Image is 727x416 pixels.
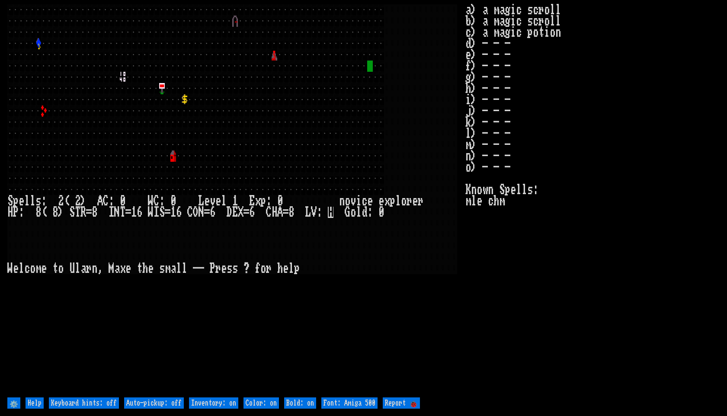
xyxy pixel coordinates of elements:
div: L [305,207,311,218]
div: r [86,263,92,274]
div: 6 [210,207,215,218]
div: l [182,263,187,274]
div: m [35,263,41,274]
div: ) [80,195,86,207]
div: n [339,195,345,207]
div: p [390,195,395,207]
div: l [75,263,80,274]
div: C [266,207,272,218]
div: l [30,195,35,207]
div: r [418,195,423,207]
div: 1 [232,195,238,207]
div: l [288,263,294,274]
div: 0 [120,195,125,207]
div: = [125,207,131,218]
div: ( [41,207,47,218]
div: H [272,207,277,218]
div: E [232,207,238,218]
div: p [260,195,266,207]
div: t [52,263,58,274]
div: v [210,195,215,207]
div: T [75,207,80,218]
div: S [159,207,165,218]
div: C [154,195,159,207]
div: L [199,195,204,207]
div: r [266,263,272,274]
div: m [165,263,170,274]
div: R [80,207,86,218]
div: e [19,195,24,207]
input: Inventory: on [189,397,238,409]
div: G [345,207,350,218]
div: : [266,195,272,207]
div: ( [64,195,69,207]
div: c [362,195,367,207]
div: o [58,263,64,274]
div: f [255,263,260,274]
stats: a) a magic scroll b) a magic scroll c) a magic potion d) - - - e) - - - f) - - - g) - - - h) - - ... [465,4,720,395]
div: 0 [378,207,384,218]
div: o [350,207,356,218]
div: e [412,195,418,207]
div: l [24,195,30,207]
div: 8 [52,207,58,218]
div: e [221,263,227,274]
div: I [154,207,159,218]
div: 8 [92,207,97,218]
div: 0 [277,195,283,207]
div: o [345,195,350,207]
div: U [69,263,75,274]
div: N [114,207,120,218]
input: Color: on [243,397,279,409]
div: W [7,263,13,274]
div: l [176,263,182,274]
div: 2 [75,195,80,207]
div: : [41,195,47,207]
div: : [367,207,373,218]
div: p [13,195,19,207]
div: h [277,263,283,274]
div: i [356,195,362,207]
div: v [350,195,356,207]
div: 8 [288,207,294,218]
input: Report 🐞 [383,397,420,409]
div: r [407,195,412,207]
div: o [401,195,407,207]
div: 6 [137,207,142,218]
div: , [97,263,103,274]
div: p [294,263,300,274]
div: - [199,263,204,274]
div: l [19,263,24,274]
div: S [69,207,75,218]
div: W [148,207,154,218]
div: e [378,195,384,207]
input: Help [26,397,44,409]
div: X [238,207,243,218]
div: P [13,207,19,218]
div: A [277,207,283,218]
div: = [165,207,170,218]
div: I [109,207,114,218]
div: = [283,207,288,218]
div: C [103,195,109,207]
div: 1 [170,207,176,218]
div: D [227,207,232,218]
div: l [221,195,227,207]
div: O [193,207,199,218]
div: = [86,207,92,218]
div: 6 [249,207,255,218]
div: d [362,207,367,218]
div: 2 [58,195,64,207]
div: e [125,263,131,274]
div: s [232,263,238,274]
div: S [7,195,13,207]
div: e [204,195,210,207]
div: c [24,263,30,274]
div: C [187,207,193,218]
div: 6 [176,207,182,218]
div: l [395,195,401,207]
div: a [114,263,120,274]
div: x [384,195,390,207]
div: e [283,263,288,274]
div: ? [243,263,249,274]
